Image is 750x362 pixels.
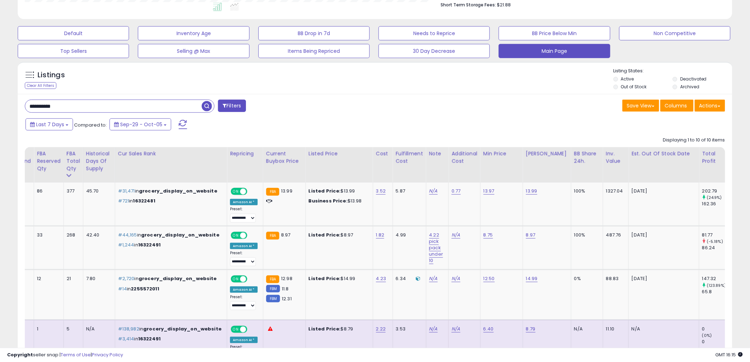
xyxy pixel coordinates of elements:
[118,285,127,292] span: #14
[309,232,368,238] div: $8.97
[663,137,725,144] div: Displaying 1 to 10 of 10 items
[118,275,222,282] p: in
[309,326,368,332] div: $8.79
[230,295,258,311] div: Preset:
[131,285,159,292] span: 2255572011
[266,232,279,240] small: FBA
[230,337,258,343] div: Amazon AI *
[499,44,610,58] button: Main Page
[632,326,694,332] p: N/A
[619,26,731,40] button: Non Competitive
[246,189,258,195] span: OFF
[606,150,626,165] div: Inv. value
[632,232,694,238] p: [DATE]
[526,275,538,282] a: 14.99
[452,188,461,195] a: 0.77
[429,275,438,282] a: N/A
[266,150,303,165] div: Current Buybox Price
[26,118,73,130] button: Last 7 Days
[246,326,258,332] span: OFF
[86,326,110,332] div: N/A
[282,295,292,302] span: 12.31
[716,351,743,358] span: 2025-10-14 16:15 GMT
[230,286,258,293] div: Amazon AI *
[118,198,222,204] p: in
[138,44,249,58] button: Selling @ Max
[574,150,600,165] div: BB Share 24h.
[452,232,460,239] a: N/A
[7,352,123,358] div: seller snap | |
[18,26,129,40] button: Default
[376,188,386,195] a: 3.52
[707,239,723,244] small: (-5.18%)
[309,275,368,282] div: $14.99
[38,70,65,80] h5: Listings
[483,275,495,282] a: 12.50
[526,232,536,239] a: 8.97
[309,275,341,282] b: Listed Price:
[120,121,162,128] span: Sep-29 - Oct-05
[396,232,421,238] div: 4.99
[396,326,421,332] div: 3.53
[396,188,421,194] div: 5.87
[441,2,496,8] b: Short Term Storage Fees:
[574,188,598,194] div: 100%
[429,232,443,264] a: 4.22 pick pack under 10
[281,188,292,194] span: 13.99
[231,189,240,195] span: ON
[118,242,222,248] p: in
[309,188,368,194] div: $13.99
[110,118,171,130] button: Sep-29 - Oct-05
[25,82,56,89] div: Clear All Filters
[138,26,249,40] button: Inventory Age
[139,275,217,282] span: grocery_display_on_website
[10,150,31,172] div: FBA inbound Qty
[86,188,110,194] div: 45.70
[376,150,390,157] div: Cost
[118,335,134,342] span: #3,414
[309,150,370,157] div: Listed Price
[266,188,279,196] small: FBA
[118,286,222,292] p: in
[606,275,623,282] div: 88.83
[483,325,494,333] a: 6.40
[396,275,421,282] div: 6.34
[614,68,732,74] p: Listing States:
[379,44,490,58] button: 30 Day Decrease
[118,188,222,194] p: in
[574,232,598,238] div: 100%
[376,325,386,333] a: 2.22
[86,275,110,282] div: 7.80
[309,197,348,204] b: Business Price:
[118,188,135,194] span: #31,471
[429,188,438,195] a: N/A
[230,251,258,267] div: Preset:
[218,100,246,112] button: Filters
[231,232,240,238] span: ON
[396,150,423,165] div: Fulfillment Cost
[258,26,370,40] button: BB Drop in 7d
[133,197,155,204] span: 16322481
[231,326,240,332] span: ON
[379,26,490,40] button: Needs to Reprice
[37,275,58,282] div: 12
[281,275,292,282] span: 12.98
[230,199,258,205] div: Amazon AI *
[61,351,91,358] a: Terms of Use
[258,44,370,58] button: Items Being Repriced
[665,102,687,109] span: Columns
[141,232,219,238] span: grocery_display_on_website
[452,150,477,165] div: Additional Cost
[632,188,694,194] p: [DATE]
[707,195,722,200] small: (24.9%)
[143,325,222,332] span: grocery_display_on_website
[429,325,438,333] a: N/A
[37,188,58,194] div: 86
[67,275,78,282] div: 21
[429,150,446,157] div: Note
[92,351,123,358] a: Privacy Policy
[483,150,520,157] div: Min Price
[574,326,598,332] div: N/A
[67,326,78,332] div: 5
[118,336,222,342] p: in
